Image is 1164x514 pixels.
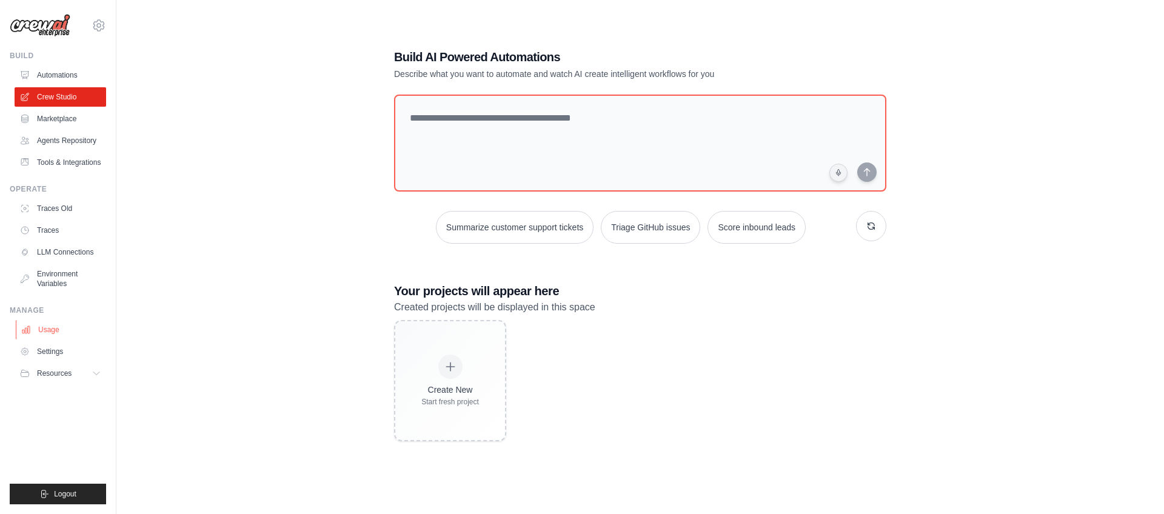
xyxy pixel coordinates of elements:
[394,48,801,65] h1: Build AI Powered Automations
[15,87,106,107] a: Crew Studio
[10,484,106,504] button: Logout
[15,342,106,361] a: Settings
[1103,456,1164,514] iframe: Chat Widget
[15,264,106,293] a: Environment Variables
[15,153,106,172] a: Tools & Integrations
[15,364,106,383] button: Resources
[394,299,886,315] p: Created projects will be displayed in this space
[10,14,70,37] img: Logo
[37,369,72,378] span: Resources
[10,184,106,194] div: Operate
[829,164,848,182] button: Click to speak your automation idea
[1103,456,1164,514] div: Widget de chat
[15,109,106,128] a: Marketplace
[601,211,700,244] button: Triage GitHub issues
[707,211,806,244] button: Score inbound leads
[421,384,479,396] div: Create New
[10,305,106,315] div: Manage
[15,199,106,218] a: Traces Old
[15,242,106,262] a: LLM Connections
[54,489,76,499] span: Logout
[15,131,106,150] a: Agents Repository
[856,211,886,241] button: Get new suggestions
[15,221,106,240] a: Traces
[394,68,801,80] p: Describe what you want to automate and watch AI create intelligent workflows for you
[421,397,479,407] div: Start fresh project
[15,65,106,85] a: Automations
[436,211,594,244] button: Summarize customer support tickets
[394,282,886,299] h3: Your projects will appear here
[16,320,107,339] a: Usage
[10,51,106,61] div: Build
